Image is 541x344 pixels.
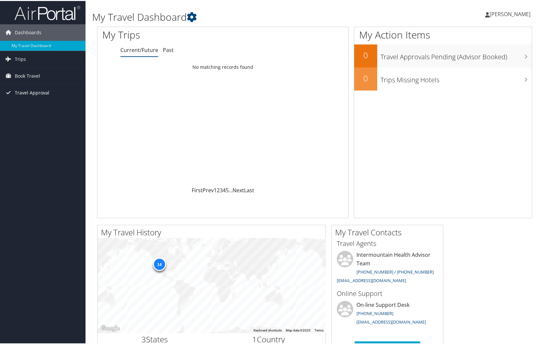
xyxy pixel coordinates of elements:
h1: My Travel Dashboard [92,9,389,23]
a: 4 [223,186,226,193]
a: [PHONE_NUMBER] / [PHONE_NUMBER] [357,268,434,274]
span: Travel Approval [15,84,49,100]
span: [PERSON_NAME] [490,10,530,17]
a: Last [244,186,254,193]
span: Dashboards [15,23,41,40]
img: airportal-logo.png [14,4,80,20]
a: 5 [226,186,229,193]
h2: States [103,333,207,344]
a: Terms (opens in new tab) [314,328,324,331]
li: Intermountain Health Advisor Team [333,250,441,285]
a: [PHONE_NUMBER] [357,309,393,315]
a: 0Trips Missing Hotels [354,66,532,90]
h2: My Travel Contacts [335,226,443,237]
a: [EMAIL_ADDRESS][DOMAIN_NAME] [337,277,406,282]
a: Open this area in Google Maps (opens a new window) [99,323,121,332]
h1: My Action Items [354,27,532,41]
h2: Country [217,333,321,344]
a: Prev [203,186,214,193]
img: Google [99,323,121,332]
a: Current/Future [120,45,158,53]
span: Book Travel [15,67,40,83]
h1: My Trips [102,27,239,41]
span: Map data ©2025 [286,328,310,331]
a: 2 [217,186,220,193]
a: Next [233,186,244,193]
h3: Travel Approvals Pending (Advisor Booked) [381,48,532,61]
a: Past [163,45,174,53]
a: 3 [220,186,223,193]
div: 14 [153,257,166,270]
a: First [192,186,203,193]
span: 3 [141,333,146,344]
button: Keyboard shortcuts [254,327,282,332]
td: No matching records found [97,60,348,72]
h3: Travel Agents [337,238,438,247]
h2: My Travel History [101,226,326,237]
a: 0Travel Approvals Pending (Advisor Booked) [354,43,532,66]
span: Trips [15,50,26,66]
h2: 0 [354,49,377,60]
a: 1 [214,186,217,193]
a: [EMAIL_ADDRESS][DOMAIN_NAME] [357,318,426,324]
a: [PERSON_NAME] [485,3,537,23]
span: 1 [252,333,257,344]
h3: Trips Missing Hotels [381,71,532,84]
h2: 0 [354,72,377,83]
span: … [229,186,233,193]
h3: Online Support [337,288,438,297]
li: On-line Support Desk [333,300,441,327]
